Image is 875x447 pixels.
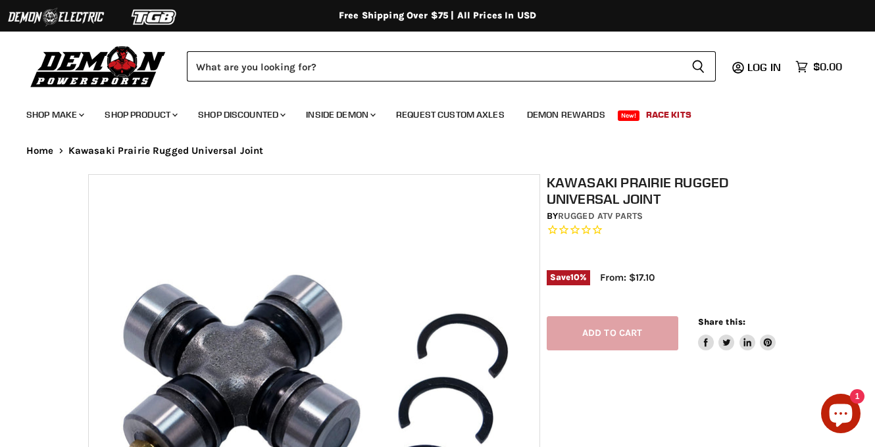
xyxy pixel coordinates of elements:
h1: Kawasaki Prairie Rugged Universal Joint [547,174,793,207]
span: New! [618,110,640,121]
a: Race Kits [636,101,701,128]
span: Share this: [698,317,745,327]
div: by [547,209,793,223]
span: Save % [547,270,590,285]
aside: Share this: [698,316,776,351]
a: Log in [741,61,789,73]
span: Log in [747,60,781,74]
span: $0.00 [813,60,842,73]
a: Home [26,145,54,156]
span: Kawasaki Prairie Rugged Universal Joint [68,145,264,156]
a: Shop Product [95,101,186,128]
a: Shop Discounted [188,101,293,128]
a: Inside Demon [296,101,384,128]
ul: Main menu [16,96,839,128]
img: TGB Logo 2 [105,5,204,30]
a: Request Custom Axles [386,101,514,128]
a: Demon Rewards [517,101,615,128]
inbox-online-store-chat: Shopify online store chat [817,394,864,436]
span: 10 [570,272,580,282]
button: Search [681,51,716,82]
form: Product [187,51,716,82]
input: Search [187,51,681,82]
img: Demon Powersports [26,43,170,89]
span: Rated 0.0 out of 5 stars 0 reviews [547,223,793,237]
a: Rugged ATV Parts [558,210,643,222]
a: $0.00 [789,57,849,76]
span: From: $17.10 [600,271,655,283]
a: Shop Make [16,101,92,128]
img: Demon Electric Logo 2 [7,5,105,30]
